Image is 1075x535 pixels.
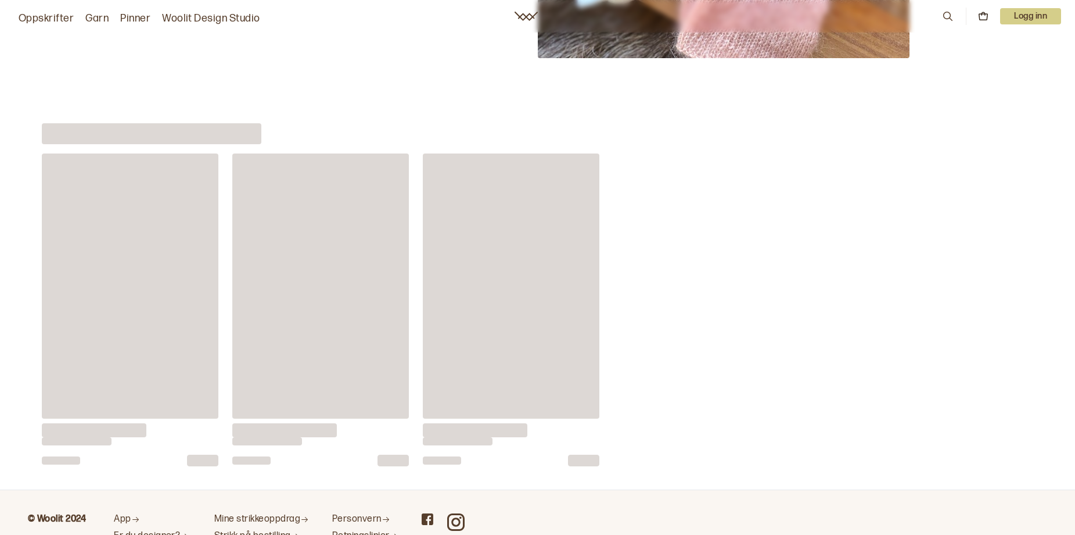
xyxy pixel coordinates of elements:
a: Mine strikkeoppdrag [214,513,309,526]
a: Oppskrifter [19,10,74,27]
a: Woolit on Instagram [447,513,465,531]
a: App [114,513,191,526]
a: Garn [85,10,109,27]
b: © Woolit 2024 [28,513,86,525]
a: Personvern [332,513,398,526]
a: Pinner [120,10,150,27]
a: Woolit on Facebook [422,513,433,525]
p: Logg inn [1000,8,1061,24]
a: Woolit Design Studio [162,10,260,27]
button: User dropdown [1000,8,1061,24]
a: Woolit [515,12,538,21]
